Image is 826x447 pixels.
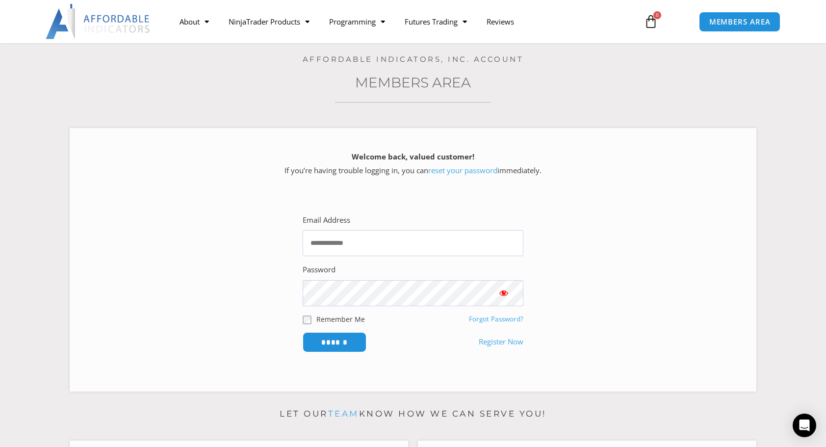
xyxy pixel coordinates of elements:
a: Programming [319,10,395,33]
a: About [170,10,219,33]
img: LogoAI | Affordable Indicators – NinjaTrader [46,4,151,39]
strong: Welcome back, valued customer! [352,152,474,161]
button: Show password [484,280,523,306]
label: Password [303,263,336,277]
a: Reviews [477,10,524,33]
a: reset your password [428,165,497,175]
span: MEMBERS AREA [709,18,771,26]
a: Forgot Password? [469,315,523,323]
label: Remember Me [316,314,365,324]
p: If you’re having trouble logging in, you can immediately. [87,150,739,178]
div: Open Intercom Messenger [793,414,816,437]
a: MEMBERS AREA [699,12,781,32]
p: Let our know how we can serve you! [70,406,756,422]
a: Affordable Indicators, Inc. Account [303,54,524,64]
a: Register Now [479,335,523,349]
a: NinjaTrader Products [219,10,319,33]
a: 0 [629,7,672,36]
a: team [328,409,359,419]
a: Futures Trading [395,10,477,33]
nav: Menu [170,10,633,33]
label: Email Address [303,213,350,227]
span: 0 [653,11,661,19]
a: Members Area [355,74,471,91]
